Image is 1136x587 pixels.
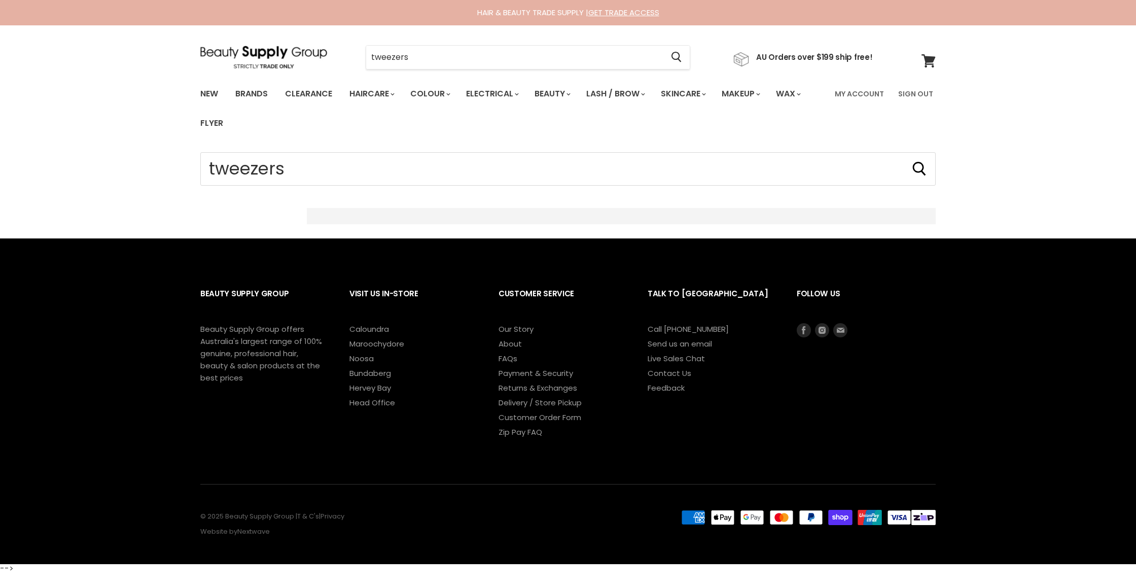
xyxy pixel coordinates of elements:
a: Colour [403,83,456,105]
a: Skincare [653,83,712,105]
a: Electrical [458,83,525,105]
a: Wax [768,83,807,105]
a: GET TRADE ACCESS [588,7,659,18]
a: Bundaberg [349,368,391,378]
ul: Main menu [193,79,829,138]
a: New [193,83,226,105]
a: Contact Us [648,368,691,378]
p: Beauty Supply Group offers Australia's largest range of 100% genuine, professional hair, beauty &... [200,323,322,384]
a: Beauty [527,83,577,105]
a: Our Story [499,324,534,334]
a: Haircare [342,83,401,105]
button: Search [911,161,928,177]
a: Zip Pay FAQ [499,427,542,437]
h2: Beauty Supply Group [200,281,329,323]
form: Product [366,45,690,70]
a: Live Sales Chat [648,353,705,364]
a: Flyer [193,113,231,134]
div: HAIR & BEAUTY TRADE SUPPLY | [188,8,948,18]
nav: Main [188,79,948,138]
h2: Follow us [797,281,936,323]
a: Delivery / Store Pickup [499,397,582,408]
a: Caloundra [349,324,389,334]
a: Send us an email [648,338,712,349]
a: Makeup [714,83,766,105]
h2: Visit Us In-Store [349,281,478,323]
a: Payment & Security [499,368,573,378]
a: Brands [228,83,275,105]
a: Sign Out [892,83,939,105]
a: Nextwave [237,527,270,536]
a: Customer Order Form [499,412,581,423]
a: My Account [829,83,890,105]
h2: Talk to [GEOGRAPHIC_DATA] [648,281,776,323]
a: Call [PHONE_NUMBER] [648,324,729,334]
a: Lash / Brow [579,83,651,105]
input: Search [366,46,663,69]
iframe: Gorgias live chat messenger [1085,539,1126,577]
p: © 2025 Beauty Supply Group | | Website by [200,513,635,536]
a: Privacy [321,511,344,521]
a: Hervey Bay [349,383,391,393]
a: Noosa [349,353,374,364]
a: FAQs [499,353,517,364]
input: Search [200,152,936,186]
a: Maroochydore [349,338,404,349]
a: T & C's [297,511,319,521]
a: Clearance [277,83,340,105]
h2: Customer Service [499,281,627,323]
a: Feedback [648,383,685,393]
a: About [499,338,522,349]
a: Returns & Exchanges [499,383,577,393]
form: Product [200,152,936,186]
a: Head Office [349,397,395,408]
button: Search [663,46,690,69]
img: footer-tile-new.png [911,510,936,525]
